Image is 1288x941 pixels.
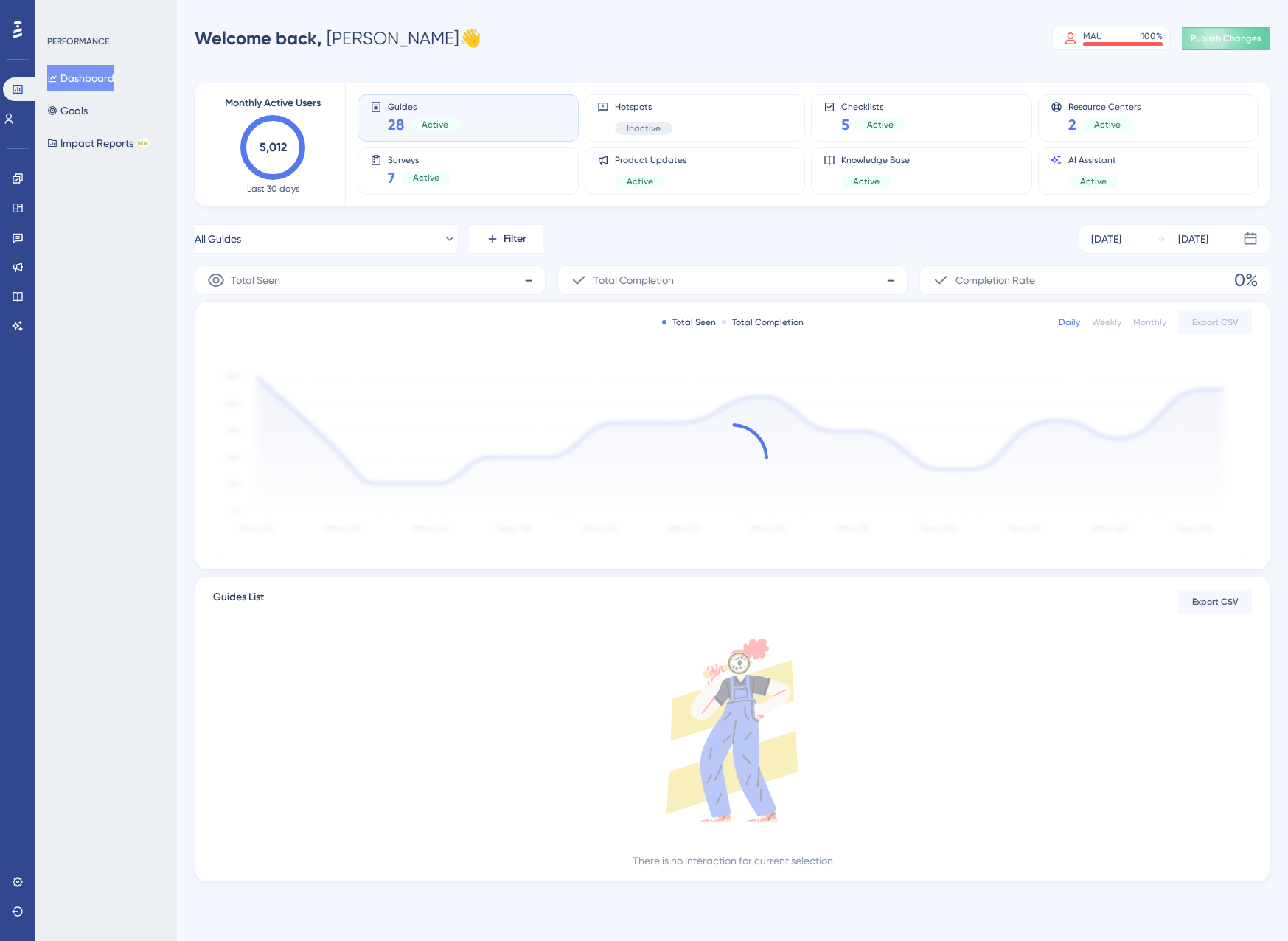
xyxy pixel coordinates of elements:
span: Welcome back, [195,27,322,49]
span: - [524,268,533,292]
span: Active [627,176,653,187]
button: Filter [469,224,543,254]
span: Last 30 days [247,183,299,195]
div: [PERSON_NAME] 👋 [195,27,481,50]
div: MAU [1083,30,1102,42]
div: There is no interaction for current selection [633,852,833,869]
span: Active [422,119,448,131]
span: All Guides [195,230,241,248]
span: 28 [388,114,404,135]
span: Knowledge Base [841,154,910,166]
div: [DATE] [1091,230,1121,248]
div: 100 % [1141,30,1163,42]
button: Export CSV [1178,590,1252,614]
span: - [886,268,895,292]
span: Export CSV [1192,316,1239,328]
div: Daily [1059,316,1080,328]
span: Active [1080,176,1107,187]
span: 2 [1068,114,1076,135]
span: AI Assistant [1068,154,1118,166]
div: Total Seen [662,316,716,328]
span: Guides List [213,588,264,615]
span: 0% [1234,268,1258,292]
span: Resource Centers [1068,101,1141,111]
text: 5,012 [260,140,287,154]
div: Weekly [1092,316,1121,328]
span: Hotspots [615,101,672,113]
div: [DATE] [1178,230,1208,248]
span: Publish Changes [1191,32,1261,44]
span: Surveys [388,154,451,164]
span: Inactive [627,122,661,134]
button: Publish Changes [1182,27,1270,50]
span: Completion Rate [955,271,1035,289]
span: Guides [388,101,460,111]
span: Filter [504,230,526,248]
span: Active [1094,119,1121,131]
span: Monthly Active Users [225,94,321,112]
button: Goals [47,97,88,124]
button: Impact ReportsBETA [47,130,150,156]
span: Active [867,119,894,131]
div: PERFORMANCE [47,35,109,47]
button: Dashboard [47,65,114,91]
button: All Guides [195,224,457,254]
span: 7 [388,167,395,188]
span: Total Seen [231,271,280,289]
span: Export CSV [1192,596,1239,608]
span: Checklists [841,101,905,111]
span: Total Completion [593,271,674,289]
span: Active [853,176,880,187]
span: Product Updates [615,154,686,166]
div: Monthly [1133,316,1166,328]
div: Total Completion [722,316,804,328]
div: BETA [136,139,150,147]
button: Export CSV [1178,310,1252,334]
span: 5 [841,114,849,135]
span: Active [413,172,439,184]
